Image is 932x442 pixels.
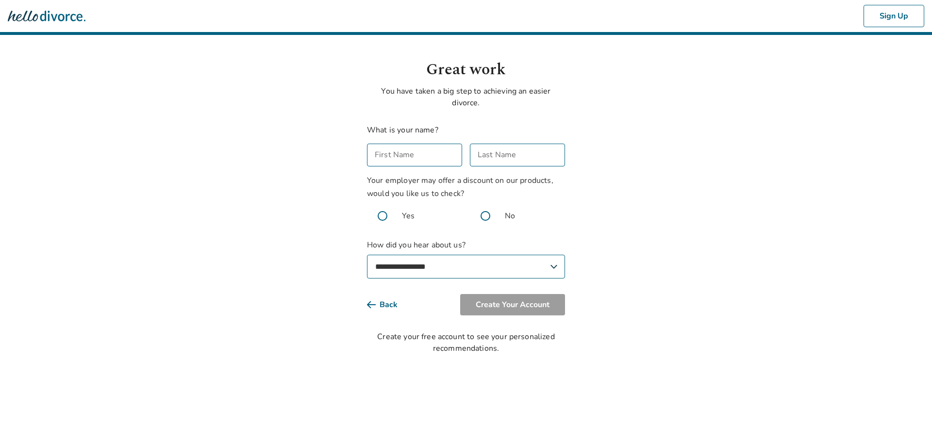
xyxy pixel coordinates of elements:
label: What is your name? [367,125,438,135]
span: Yes [402,210,415,222]
label: How did you hear about us? [367,239,565,278]
h1: Great work [367,58,565,82]
button: Back [367,294,413,315]
button: Sign Up [864,5,924,27]
img: Hello Divorce Logo [8,6,85,26]
select: How did you hear about us? [367,255,565,278]
button: Create Your Account [460,294,565,315]
span: Your employer may offer a discount on our products, would you like us to check? [367,175,553,199]
div: Create your free account to see your personalized recommendations. [367,331,565,354]
span: No [505,210,515,222]
iframe: Chat Widget [883,395,932,442]
p: You have taken a big step to achieving an easier divorce. [367,85,565,109]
